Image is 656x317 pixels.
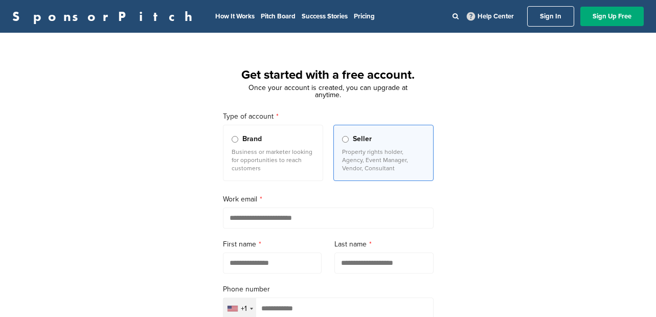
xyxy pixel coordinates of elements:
[527,6,574,27] a: Sign In
[223,194,434,205] label: Work email
[232,136,238,143] input: Brand Business or marketer looking for opportunities to reach customers
[223,111,434,122] label: Type of account
[248,83,408,99] span: Once your account is created, you can upgrade at anytime.
[232,148,314,172] p: Business or marketer looking for opportunities to reach customers
[223,239,322,250] label: First name
[354,12,375,20] a: Pricing
[242,133,262,145] span: Brand
[215,12,255,20] a: How It Works
[334,239,434,250] label: Last name
[223,284,434,295] label: Phone number
[211,66,446,84] h1: Get started with a free account.
[12,10,199,23] a: SponsorPitch
[342,136,349,143] input: Seller Property rights holder, Agency, Event Manager, Vendor, Consultant
[302,12,348,20] a: Success Stories
[261,12,296,20] a: Pitch Board
[580,7,644,26] a: Sign Up Free
[353,133,372,145] span: Seller
[465,10,516,22] a: Help Center
[342,148,425,172] p: Property rights holder, Agency, Event Manager, Vendor, Consultant
[241,305,247,312] div: +1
